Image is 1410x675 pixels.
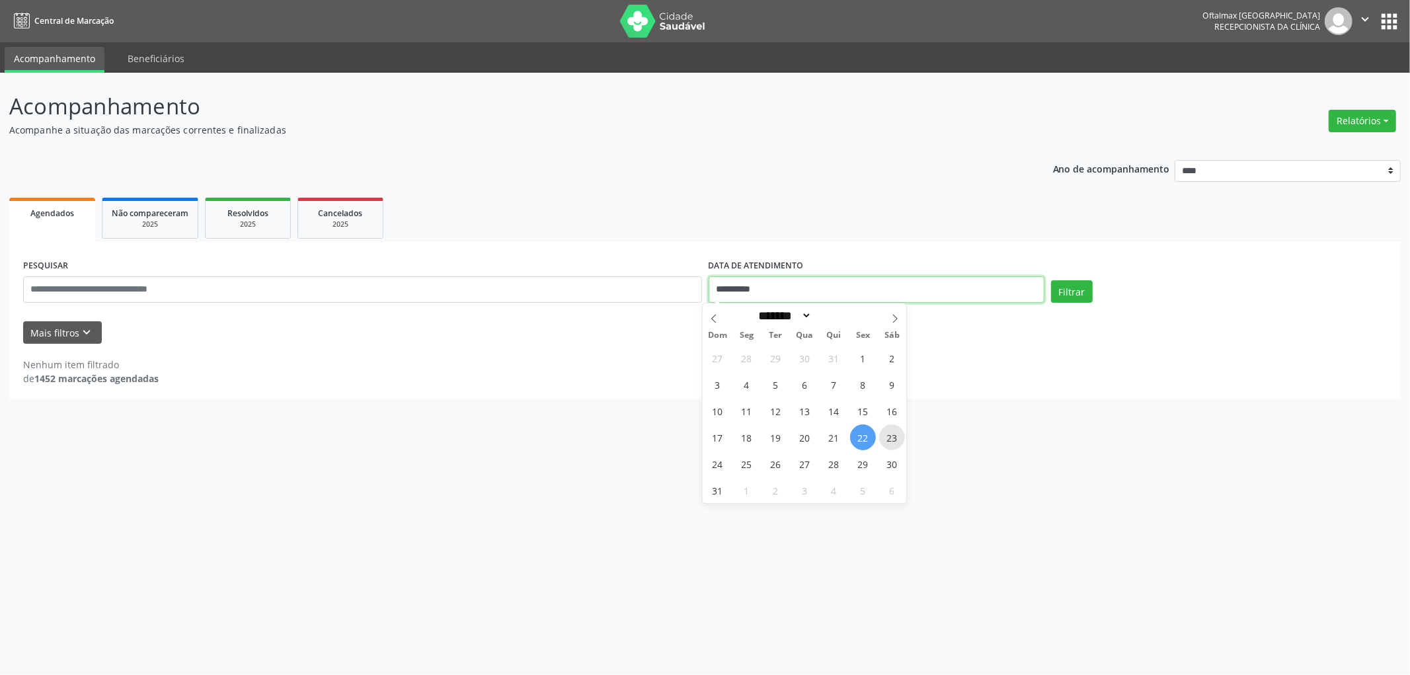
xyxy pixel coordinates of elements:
span: Agosto 23, 2025 [879,424,905,450]
div: 2025 [112,219,188,229]
span: Setembro 2, 2025 [763,477,789,503]
img: img [1325,7,1352,35]
label: DATA DE ATENDIMENTO [709,256,804,276]
span: Agosto 28, 2025 [821,451,847,477]
span: Agosto 2, 2025 [879,345,905,371]
span: Agosto 26, 2025 [763,451,789,477]
span: Agosto 31, 2025 [705,477,730,503]
span: Qui [819,331,848,340]
span: Agosto 4, 2025 [734,372,760,397]
span: Agosto 20, 2025 [792,424,818,450]
span: Resolvidos [227,208,268,219]
span: Agosto 19, 2025 [763,424,789,450]
span: Agosto 30, 2025 [879,451,905,477]
span: Agosto 16, 2025 [879,398,905,424]
span: Sáb [877,331,906,340]
span: Recepcionista da clínica [1214,21,1320,32]
span: Cancelados [319,208,363,219]
span: Julho 28, 2025 [734,345,760,371]
span: Agosto 24, 2025 [705,451,730,477]
span: Setembro 5, 2025 [850,477,876,503]
span: Agosto 8, 2025 [850,372,876,397]
span: Setembro 1, 2025 [734,477,760,503]
button: Mais filtroskeyboard_arrow_down [23,321,102,344]
button: Filtrar [1051,280,1093,303]
span: Dom [703,331,732,340]
i:  [1358,12,1372,26]
a: Central de Marcação [9,10,114,32]
span: Agosto 22, 2025 [850,424,876,450]
span: Agosto 7, 2025 [821,372,847,397]
span: Agosto 18, 2025 [734,424,760,450]
span: Qua [790,331,819,340]
div: de [23,372,159,385]
p: Acompanhamento [9,90,984,123]
span: Agendados [30,208,74,219]
button: Relatórios [1329,110,1396,132]
span: Agosto 12, 2025 [763,398,789,424]
span: Agosto 5, 2025 [763,372,789,397]
span: Agosto 13, 2025 [792,398,818,424]
span: Agosto 6, 2025 [792,372,818,397]
span: Ter [761,331,790,340]
div: 2025 [307,219,373,229]
span: Agosto 21, 2025 [821,424,847,450]
span: Setembro 3, 2025 [792,477,818,503]
span: Agosto 27, 2025 [792,451,818,477]
button:  [1352,7,1378,35]
a: Acompanhamento [5,47,104,73]
span: Central de Marcação [34,15,114,26]
span: Setembro 4, 2025 [821,477,847,503]
div: Nenhum item filtrado [23,358,159,372]
span: Setembro 6, 2025 [879,477,905,503]
span: Julho 30, 2025 [792,345,818,371]
span: Agosto 9, 2025 [879,372,905,397]
span: Agosto 17, 2025 [705,424,730,450]
span: Seg [732,331,761,340]
p: Ano de acompanhamento [1053,160,1170,177]
label: PESQUISAR [23,256,68,276]
span: Agosto 15, 2025 [850,398,876,424]
span: Não compareceram [112,208,188,219]
div: Oftalmax [GEOGRAPHIC_DATA] [1202,10,1320,21]
span: Agosto 1, 2025 [850,345,876,371]
button: apps [1378,10,1401,33]
span: Julho 31, 2025 [821,345,847,371]
span: Sex [848,331,877,340]
span: Agosto 10, 2025 [705,398,730,424]
span: Agosto 25, 2025 [734,451,760,477]
span: Julho 29, 2025 [763,345,789,371]
select: Month [754,309,812,323]
input: Year [812,309,855,323]
span: Agosto 29, 2025 [850,451,876,477]
strong: 1452 marcações agendadas [34,372,159,385]
span: Agosto 14, 2025 [821,398,847,424]
p: Acompanhe a situação das marcações correntes e finalizadas [9,123,984,137]
i: keyboard_arrow_down [80,325,95,340]
span: Agosto 3, 2025 [705,372,730,397]
span: Agosto 11, 2025 [734,398,760,424]
a: Beneficiários [118,47,194,70]
div: 2025 [215,219,281,229]
span: Julho 27, 2025 [705,345,730,371]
